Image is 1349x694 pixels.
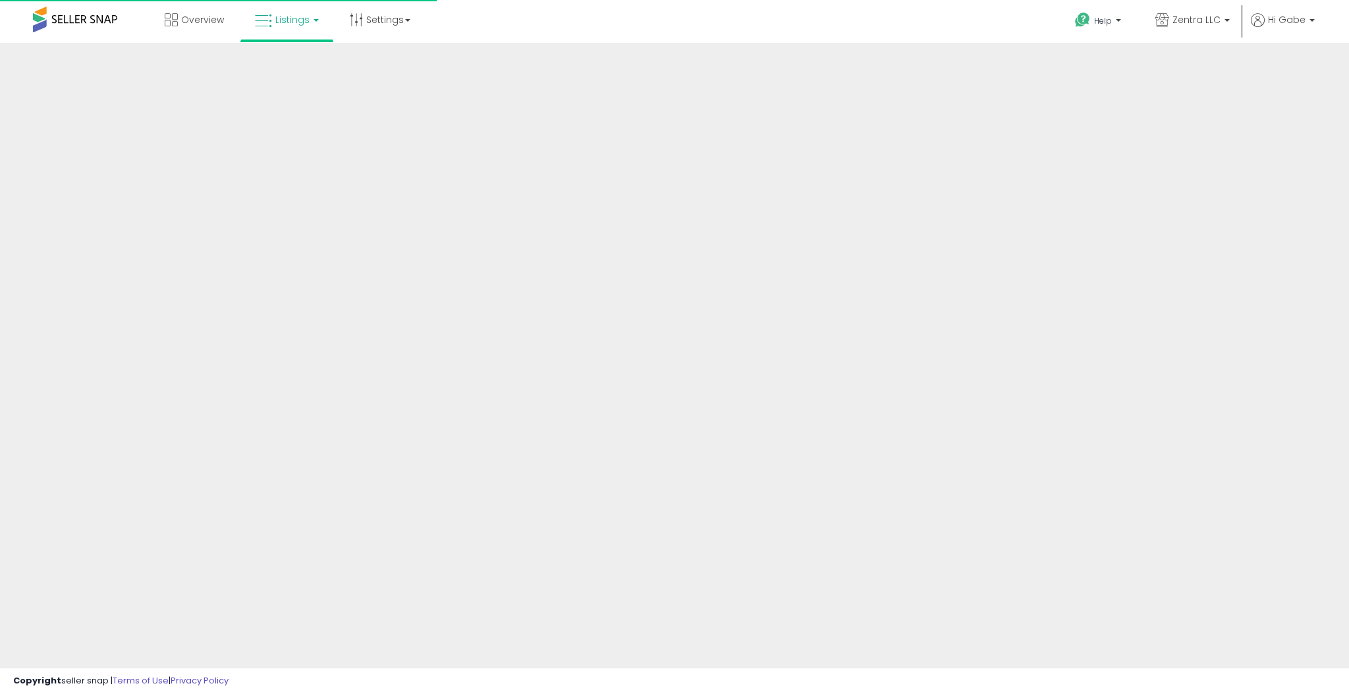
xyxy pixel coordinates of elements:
[1074,12,1091,28] i: Get Help
[1172,13,1221,26] span: Zentra LLC
[1268,13,1306,26] span: Hi Gabe
[1251,13,1315,43] a: Hi Gabe
[1064,2,1134,43] a: Help
[1094,15,1112,26] span: Help
[275,13,310,26] span: Listings
[181,13,224,26] span: Overview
